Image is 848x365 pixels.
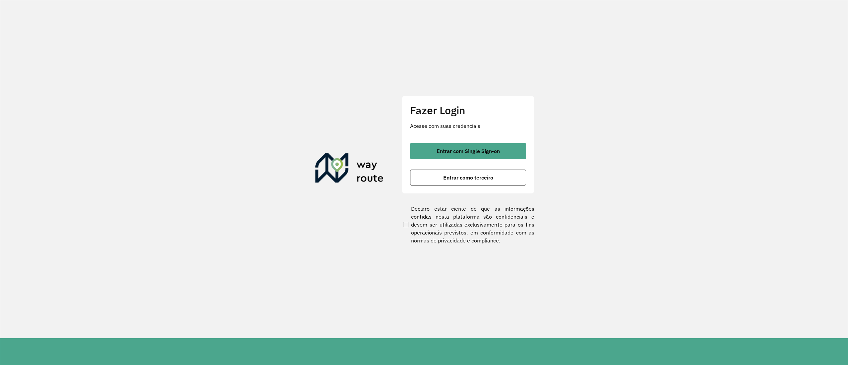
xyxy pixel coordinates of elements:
button: button [410,170,526,185]
label: Declaro estar ciente de que as informações contidas nesta plataforma são confidenciais e devem se... [402,205,534,244]
img: Roteirizador AmbevTech [315,153,384,185]
span: Entrar como terceiro [443,175,493,180]
button: button [410,143,526,159]
p: Acesse com suas credenciais [410,122,526,130]
span: Entrar com Single Sign-on [437,148,500,154]
h2: Fazer Login [410,104,526,117]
